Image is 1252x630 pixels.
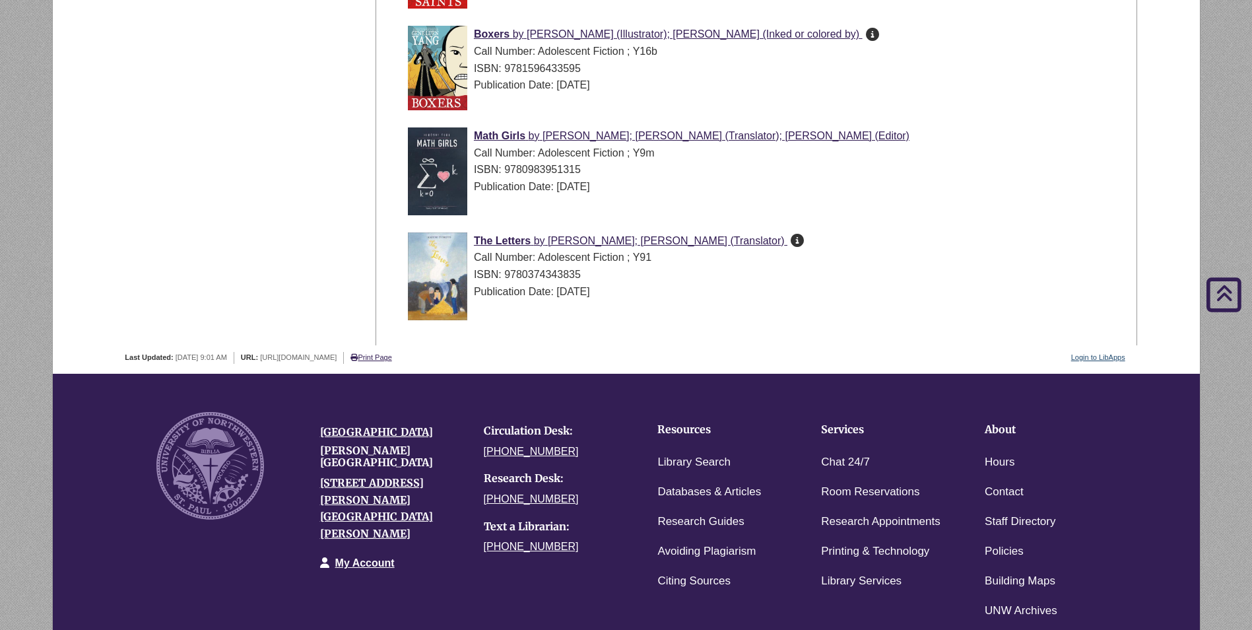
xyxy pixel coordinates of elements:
img: Cover Art [408,26,467,110]
h4: Resources [657,424,780,436]
i: Print Page [350,354,358,361]
h4: [PERSON_NAME][GEOGRAPHIC_DATA] [320,445,464,468]
a: Hours [985,453,1014,472]
a: Staff Directory [985,512,1055,532]
span: [PERSON_NAME] (Illustrator); [PERSON_NAME] (Inked or colored by) [527,28,859,40]
a: My Account [335,557,395,569]
a: Cover Art The Letters by [PERSON_NAME]; [PERSON_NAME] (Translator) [474,235,787,246]
a: Avoiding Plagiarism [657,542,756,561]
a: Login to LibApps [1071,353,1125,361]
span: [URL][DOMAIN_NAME] [260,353,337,361]
a: Research Guides [657,512,744,532]
a: [PHONE_NUMBER] [484,446,579,457]
a: Printing & Technology [821,542,929,561]
a: Back to Top [1199,285,1249,302]
img: UNW seal [156,412,264,520]
div: Call Number: Adolescent Fiction ; Y16b [408,43,1126,60]
a: Library Search [657,453,731,472]
div: Publication Date: [DATE] [408,178,1126,195]
a: Citing Sources [657,572,731,591]
h4: Circulation Desk: [484,425,628,437]
h4: Research Desk: [484,473,628,485]
a: UNW Archives [985,602,1057,621]
span: [PERSON_NAME]; [PERSON_NAME] (Translator); [PERSON_NAME] (Editor) [543,130,909,141]
span: [DATE] 9:01 AM [176,353,227,361]
a: Cover Art Math Girls by [PERSON_NAME]; [PERSON_NAME] (Translator); [PERSON_NAME] (Editor) [474,130,909,141]
div: ISBN: 9781596433595 [408,60,1126,77]
img: Cover Art [408,232,467,320]
div: ISBN: 9780983951315 [408,161,1126,178]
span: by [534,235,545,246]
a: Building Maps [985,572,1055,591]
div: Publication Date: [DATE] [408,283,1126,300]
span: The Letters [474,235,531,246]
a: Contact [985,483,1024,502]
h4: About [985,424,1107,436]
span: Math Girls [474,130,525,141]
a: [STREET_ADDRESS][PERSON_NAME][GEOGRAPHIC_DATA][PERSON_NAME] [320,476,433,540]
a: Print Page [350,353,391,361]
a: Library Services [821,572,902,591]
a: Cover Art Boxers by [PERSON_NAME] (Illustrator); [PERSON_NAME] (Inked or colored by) [474,28,863,40]
a: Room Reservations [821,483,919,502]
a: Chat 24/7 [821,453,870,472]
span: [PERSON_NAME]; [PERSON_NAME] (Translator) [548,235,785,246]
a: [PHONE_NUMBER] [484,493,579,505]
div: ISBN: 9780374343835 [408,266,1126,283]
h4: Services [821,424,944,436]
div: Call Number: Adolescent Fiction ; Y91 [408,249,1126,266]
span: by [529,130,540,141]
span: URL: [241,353,258,361]
span: Boxers [474,28,510,40]
span: Last Updated: [125,353,173,361]
div: Call Number: Adolescent Fiction ; Y9m [408,145,1126,162]
a: [PHONE_NUMBER] [484,541,579,552]
img: Cover Art [408,127,467,215]
span: by [513,28,524,40]
div: Publication Date: [DATE] [408,77,1126,94]
h4: Text a Librarian: [484,521,628,533]
a: Databases & Articles [657,483,761,502]
a: Research Appointments [821,512,940,532]
a: Policies [985,542,1024,561]
a: [GEOGRAPHIC_DATA] [320,425,433,438]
